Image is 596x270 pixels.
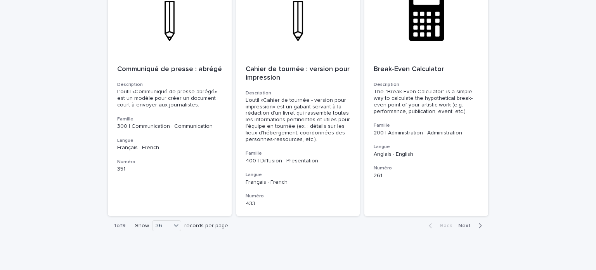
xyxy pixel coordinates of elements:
[455,222,488,229] button: Next
[184,223,228,229] p: records per page
[374,89,479,115] div: The "Break-Even Calculator" is a simple way to calculate the hypothetical break-even point of you...
[246,158,351,164] p: 400 | Diffusion · Presentation
[374,82,479,88] h3: Description
[117,65,222,74] p: Communiqué de presse : abrégé
[117,89,222,108] div: L’outil «Communiqué de presse abrégé» est un modèle pour créer un document court à envoyer aux jo...
[374,122,479,129] h3: Famille
[246,179,351,186] p: Français · French
[152,222,171,230] div: 36
[117,116,222,122] h3: Famille
[374,65,479,74] p: Break-Even Calculator
[423,222,455,229] button: Back
[108,216,132,235] p: 1 of 9
[374,130,479,136] p: 200 | Administration · Administration
[458,223,475,228] span: Next
[117,123,222,130] p: 300 | Communication · Communication
[117,145,222,151] p: Français · French
[246,65,351,82] p: Cahier de tournée : version pour impression
[246,172,351,178] h3: Langue
[246,150,351,157] h3: Famille
[117,159,222,165] h3: Numéro
[246,193,351,199] h3: Numéro
[246,97,351,143] div: L’outil «Cahier de tournée - version pour impression» est un gabarit servant à la rédaction d’un ...
[374,165,479,171] h3: Numéro
[135,223,149,229] p: Show
[117,166,222,172] p: 351
[117,138,222,144] h3: Langue
[246,200,351,207] p: 433
[246,90,351,96] h3: Description
[117,82,222,88] h3: Description
[374,144,479,150] h3: Langue
[374,172,479,179] p: 261
[374,151,479,158] p: Anglais · English
[435,223,452,228] span: Back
